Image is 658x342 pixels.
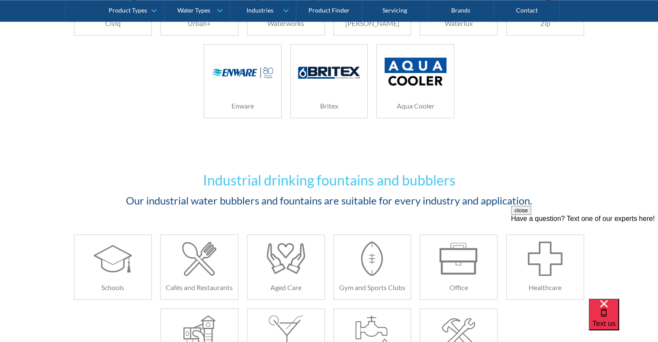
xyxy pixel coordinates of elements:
[334,234,411,300] a: Gym and Sports Clubs
[589,299,658,342] iframe: podium webchat widget bubble
[74,282,151,293] h6: Schools
[507,282,584,293] h6: Healthcare
[420,282,497,293] h6: Office
[420,234,498,300] a: Office
[376,44,454,118] a: Aqua Cooler
[291,101,368,111] h6: Britex
[334,18,411,29] h6: [PERSON_NAME]
[511,206,658,310] iframe: podium webchat widget prompt
[160,234,238,300] a: Cafés and Restaurants
[247,234,325,300] a: Aged Care
[161,282,238,293] h6: Cafés and Restaurants
[74,170,584,191] h2: Industrial drinking fountains and bubblers
[204,44,282,118] a: Enware
[507,18,584,29] h6: Zip
[74,193,584,208] h2: Our industrial water bubblers and fountains are suitable for every industry and application.
[247,282,324,293] h6: Aged Care
[247,18,324,29] h6: Waterworks
[177,7,210,14] div: Water Types
[506,234,584,300] a: Healthcare
[290,44,368,118] a: Britex
[377,101,454,111] h6: Aqua Cooler
[247,7,273,14] div: Industries
[334,282,411,293] h6: Gym and Sports Clubs
[74,18,151,29] h6: Civiq
[74,234,152,300] a: Schools
[204,101,281,111] h6: Enware
[161,18,238,29] h6: Urban+
[420,18,497,29] h6: Waterlux
[109,7,147,14] div: Product Types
